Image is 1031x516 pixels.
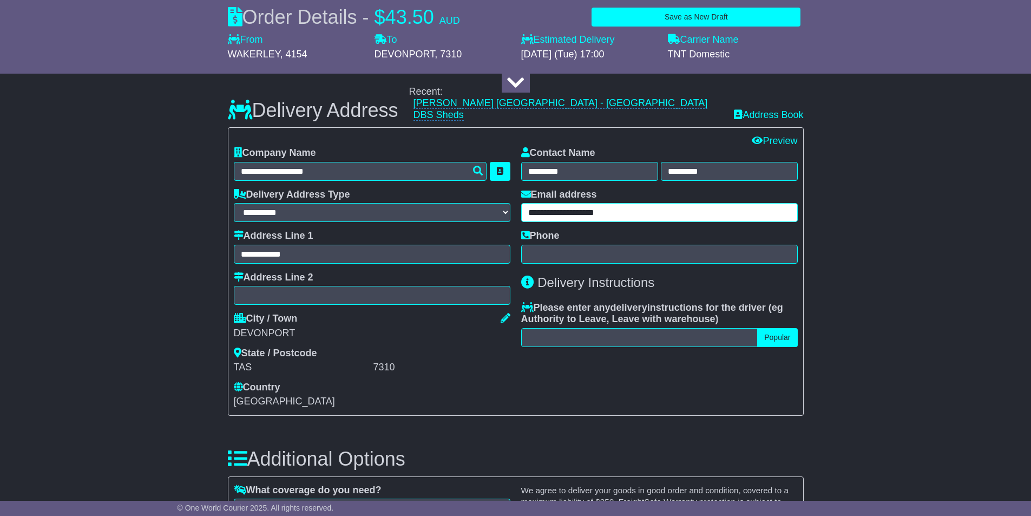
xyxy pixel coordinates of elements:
[413,109,464,121] a: DBS Sheds
[228,34,263,46] label: From
[234,328,510,339] div: DEVONPORT
[234,382,280,394] label: Country
[375,34,397,46] label: To
[668,34,739,46] label: Carrier Name
[409,86,724,121] div: Recent:
[234,230,313,242] label: Address Line 1
[234,189,350,201] label: Delivery Address Type
[375,49,435,60] span: DEVONPORT
[592,8,800,27] button: Save as New Draft
[600,497,614,506] span: 250
[413,97,708,109] a: [PERSON_NAME] [GEOGRAPHIC_DATA] - [GEOGRAPHIC_DATA]
[521,49,657,61] div: [DATE] (Tue) 17:00
[228,49,280,60] span: WAKERLEY
[375,6,385,28] span: $
[439,15,460,26] span: AUD
[373,362,510,374] div: 7310
[668,49,804,61] div: TNT Domestic
[234,362,371,374] div: TAS
[521,34,657,46] label: Estimated Delivery
[435,49,462,60] span: , 7310
[234,396,335,407] span: [GEOGRAPHIC_DATA]
[178,504,334,512] span: © One World Courier 2025. All rights reserved.
[610,302,647,313] span: delivery
[757,328,797,347] button: Popular
[734,109,803,120] a: Address Book
[234,348,317,360] label: State / Postcode
[228,5,460,29] div: Order Details -
[234,485,382,497] label: What coverage do you need?
[234,313,298,325] label: City / Town
[521,147,595,159] label: Contact Name
[228,448,804,470] h3: Additional Options
[234,272,313,284] label: Address Line 2
[537,275,654,290] span: Delivery Instructions
[521,302,783,325] span: eg Authority to Leave, Leave with warehouse
[280,49,307,60] span: , 4154
[385,6,434,28] span: 43.50
[521,189,597,201] label: Email address
[228,100,398,121] h3: Delivery Address
[234,147,316,159] label: Company Name
[752,135,797,146] a: Preview
[521,302,798,325] label: Please enter any instructions for the driver ( )
[521,230,560,242] label: Phone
